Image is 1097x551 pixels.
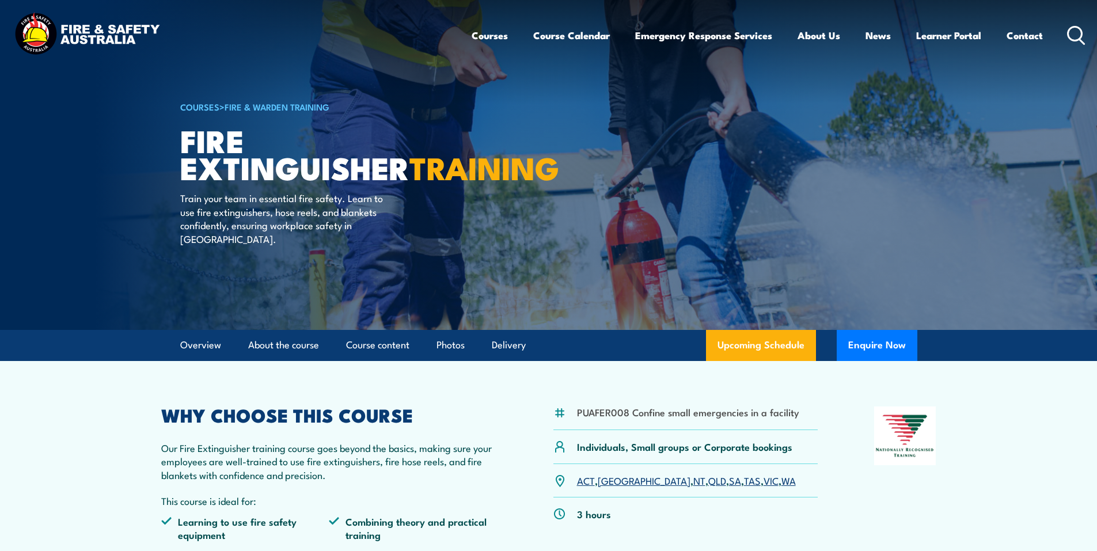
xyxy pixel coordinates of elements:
a: Overview [180,330,221,360]
a: NT [693,473,705,487]
a: Upcoming Schedule [706,330,816,361]
h1: Fire Extinguisher [180,127,465,180]
a: Fire & Warden Training [225,100,329,113]
a: News [866,20,891,51]
p: Train your team in essential fire safety. Learn to use fire extinguishers, hose reels, and blanke... [180,191,390,245]
p: This course is ideal for: [161,494,498,507]
a: About the course [248,330,319,360]
a: SA [729,473,741,487]
a: Delivery [492,330,526,360]
strong: TRAINING [409,143,559,191]
h6: > [180,100,465,113]
p: 3 hours [577,507,611,520]
a: VIC [764,473,779,487]
a: COURSES [180,100,219,113]
p: Individuals, Small groups or Corporate bookings [577,440,792,453]
a: Learner Portal [916,20,981,51]
button: Enquire Now [837,330,917,361]
a: Course content [346,330,409,360]
a: QLD [708,473,726,487]
a: Photos [436,330,465,360]
h2: WHY CHOOSE THIS COURSE [161,406,498,423]
a: TAS [744,473,761,487]
a: ACT [577,473,595,487]
p: , , , , , , , [577,474,796,487]
img: Nationally Recognised Training logo. [874,406,936,465]
a: Courses [472,20,508,51]
a: Emergency Response Services [635,20,772,51]
p: Our Fire Extinguisher training course goes beyond the basics, making sure your employees are well... [161,441,498,481]
li: Combining theory and practical training [329,515,497,542]
a: About Us [798,20,840,51]
a: WA [781,473,796,487]
li: PUAFER008 Confine small emergencies in a facility [577,405,799,419]
li: Learning to use fire safety equipment [161,515,329,542]
a: Contact [1007,20,1043,51]
a: [GEOGRAPHIC_DATA] [598,473,690,487]
a: Course Calendar [533,20,610,51]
